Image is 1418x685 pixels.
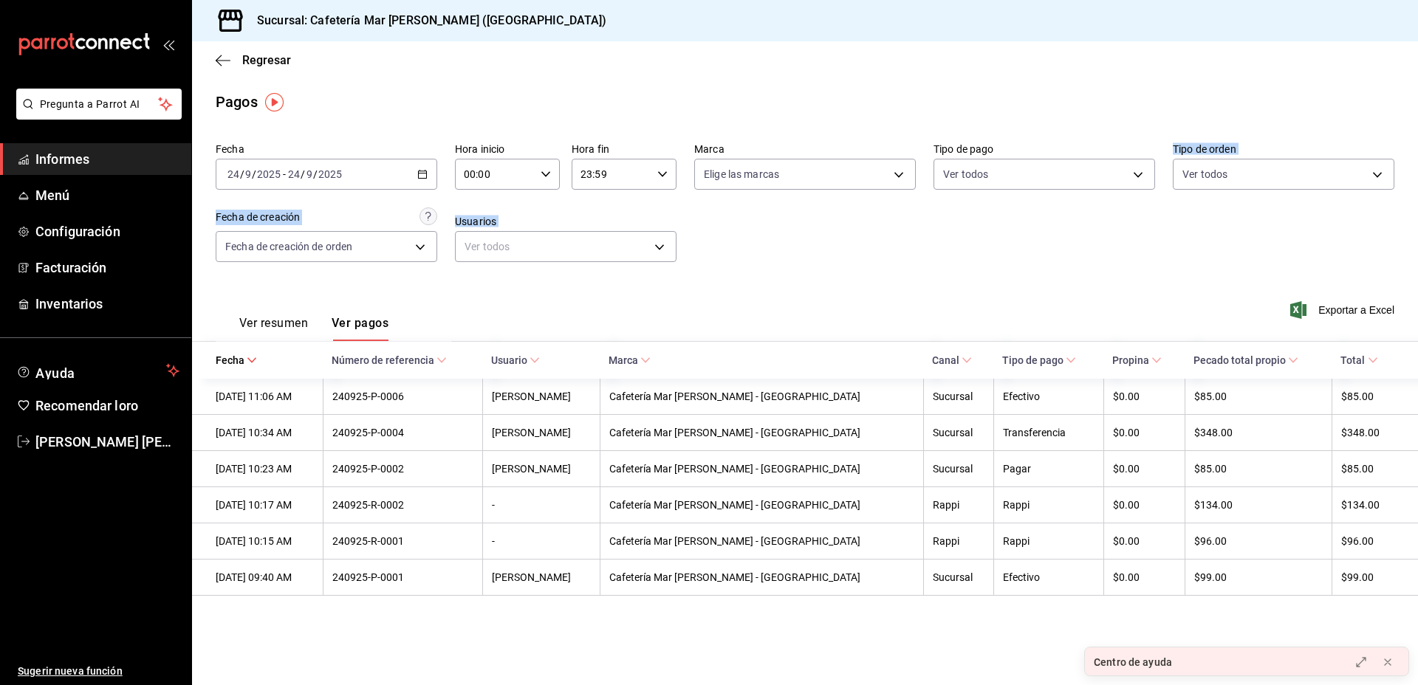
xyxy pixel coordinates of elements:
[18,665,123,677] font: Sugerir nueva función
[934,143,994,155] font: Tipo de pago
[609,499,860,511] font: Cafetería Mar [PERSON_NAME] - [GEOGRAPHIC_DATA]
[1094,656,1172,668] font: Centro de ayuda
[35,151,89,167] font: Informes
[227,168,240,180] input: --
[35,434,351,450] font: [PERSON_NAME] [PERSON_NAME] [PERSON_NAME]
[609,535,860,547] font: Cafetería Mar [PERSON_NAME] - [GEOGRAPHIC_DATA]
[216,53,291,67] button: Regresar
[1173,143,1236,155] font: Tipo de orden
[609,571,860,583] font: Cafetería Mar [PERSON_NAME] - [GEOGRAPHIC_DATA]
[332,355,434,367] font: Número de referencia
[332,390,404,402] font: 240925-P-0006
[40,98,140,110] font: Pregunta a Parrot AI
[10,107,182,123] a: Pregunta a Parrot AI
[933,499,959,511] font: Rappi
[216,143,244,155] font: Fecha
[332,354,447,366] span: Número de referencia
[933,535,959,547] font: Rappi
[933,427,973,438] font: Sucursal
[332,316,388,330] font: Ver pagos
[491,355,527,367] font: Usuario
[162,38,174,50] button: abrir_cajón_menú
[1194,390,1227,402] font: $85.00
[1003,427,1066,438] font: Transferencia
[1182,168,1227,180] font: Ver todos
[332,535,404,547] font: 240925-R-0001
[609,354,651,366] span: Marca
[216,427,292,438] font: [DATE] 10:34 AM
[465,241,510,252] font: Ver todos
[1113,499,1140,511] font: $0.00
[216,463,292,475] font: [DATE] 10:23 AM
[225,241,352,252] font: Fecha de creación de orden
[1341,499,1380,511] font: $134.00
[318,168,343,180] input: ----
[239,315,388,341] div: pestañas de navegación
[932,355,959,367] font: Canal
[265,93,284,111] img: Marcador de información sobre herramientas
[1003,535,1030,547] font: Rappi
[1003,571,1040,583] font: Efectivo
[35,296,103,311] font: Inventarios
[455,216,496,227] font: Usuarios
[35,187,70,203] font: Menú
[609,390,860,402] font: Cafetería Mar [PERSON_NAME] - [GEOGRAPHIC_DATA]
[1318,304,1394,316] font: Exportar a Excel
[1194,463,1227,475] font: $85.00
[239,316,308,330] font: Ver resumen
[216,355,244,367] font: Fecha
[609,463,860,475] font: Cafetería Mar [PERSON_NAME] - [GEOGRAPHIC_DATA]
[306,168,313,180] input: --
[301,168,305,180] font: /
[287,168,301,180] input: --
[492,535,495,547] font: -
[1341,571,1374,583] font: $99.00
[1003,463,1031,475] font: Pagar
[609,355,638,367] font: Marca
[1341,390,1374,402] font: $85.00
[491,354,540,366] span: Usuario
[244,168,252,180] input: --
[35,224,120,239] font: Configuración
[1003,499,1030,511] font: Rappi
[1340,355,1365,367] font: Total
[1341,535,1374,547] font: $96.00
[216,535,292,547] font: [DATE] 10:15 AM
[1193,354,1298,366] span: Pecado total propio
[492,499,495,511] font: -
[16,89,182,120] button: Pregunta a Parrot AI
[932,354,972,366] span: Canal
[216,499,292,511] font: [DATE] 10:17 AM
[1112,355,1149,367] font: Propina
[257,13,607,27] font: Sucursal: Cafetería Mar [PERSON_NAME] ([GEOGRAPHIC_DATA])
[1002,355,1063,367] font: Tipo de pago
[1113,427,1140,438] font: $0.00
[283,168,286,180] font: -
[492,463,571,475] font: [PERSON_NAME]
[1194,535,1227,547] font: $96.00
[609,427,860,438] font: Cafetería Mar [PERSON_NAME] - [GEOGRAPHIC_DATA]
[1194,571,1227,583] font: $99.00
[1194,427,1233,438] font: $348.00
[216,571,292,583] font: [DATE] 09:40 AM
[1193,355,1286,367] font: Pecado total propio
[332,499,404,511] font: 240925-R-0002
[313,168,318,180] font: /
[332,427,404,438] font: 240925-P-0004
[933,463,973,475] font: Sucursal
[35,365,75,381] font: Ayuda
[256,168,281,180] input: ----
[216,354,257,366] span: Fecha
[35,398,138,413] font: Recomendar loro
[943,168,988,180] font: Ver todos
[572,143,609,155] font: Hora fin
[242,53,291,67] font: Regresar
[933,390,973,402] font: Sucursal
[1112,354,1162,366] span: Propina
[1194,499,1233,511] font: $134.00
[1341,463,1374,475] font: $85.00
[240,168,244,180] font: /
[252,168,256,180] font: /
[492,390,571,402] font: [PERSON_NAME]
